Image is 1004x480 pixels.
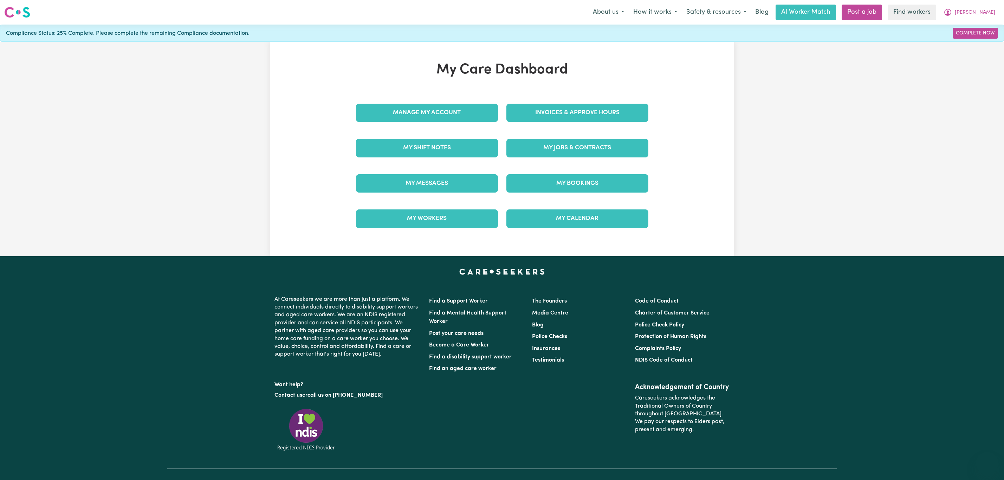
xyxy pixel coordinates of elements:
p: Want help? [274,378,421,389]
a: My Workers [356,209,498,228]
a: Post a job [842,5,882,20]
button: Safety & resources [682,5,751,20]
a: call us on [PHONE_NUMBER] [307,393,383,398]
a: The Founders [532,298,567,304]
button: About us [588,5,629,20]
a: Find a Support Worker [429,298,488,304]
a: Find a Mental Health Support Worker [429,310,506,324]
a: Media Centre [532,310,568,316]
a: Complete Now [953,28,998,39]
a: Police Check Policy [635,322,684,328]
p: or [274,389,421,402]
a: My Bookings [506,174,648,193]
a: My Jobs & Contracts [506,139,648,157]
a: Police Checks [532,334,567,339]
a: Find an aged care worker [429,366,497,371]
p: Careseekers acknowledges the Traditional Owners of Country throughout [GEOGRAPHIC_DATA]. We pay o... [635,391,730,436]
h1: My Care Dashboard [352,61,653,78]
p: At Careseekers we are more than just a platform. We connect individuals directly to disability su... [274,293,421,361]
a: Code of Conduct [635,298,679,304]
img: Registered NDIS provider [274,408,338,452]
a: Manage My Account [356,104,498,122]
iframe: Button to launch messaging window, conversation in progress [976,452,998,474]
a: Contact us [274,393,302,398]
a: Protection of Human Rights [635,334,706,339]
a: Careseekers logo [4,4,30,20]
h2: Acknowledgement of Country [635,383,730,391]
a: Charter of Customer Service [635,310,710,316]
a: My Calendar [506,209,648,228]
a: NDIS Code of Conduct [635,357,693,363]
a: Post your care needs [429,331,484,336]
a: Blog [751,5,773,20]
a: Insurances [532,346,560,351]
a: Find a disability support worker [429,354,512,360]
a: Find workers [888,5,936,20]
a: AI Worker Match [776,5,836,20]
a: Become a Care Worker [429,342,489,348]
a: Invoices & Approve Hours [506,104,648,122]
img: Careseekers logo [4,6,30,19]
a: My Messages [356,174,498,193]
a: Careseekers home page [459,269,545,274]
a: Complaints Policy [635,346,681,351]
button: My Account [939,5,1000,20]
a: Blog [532,322,544,328]
a: Testimonials [532,357,564,363]
span: [PERSON_NAME] [955,9,995,17]
button: How it works [629,5,682,20]
span: Compliance Status: 25% Complete. Please complete the remaining Compliance documentation. [6,29,250,38]
a: My Shift Notes [356,139,498,157]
